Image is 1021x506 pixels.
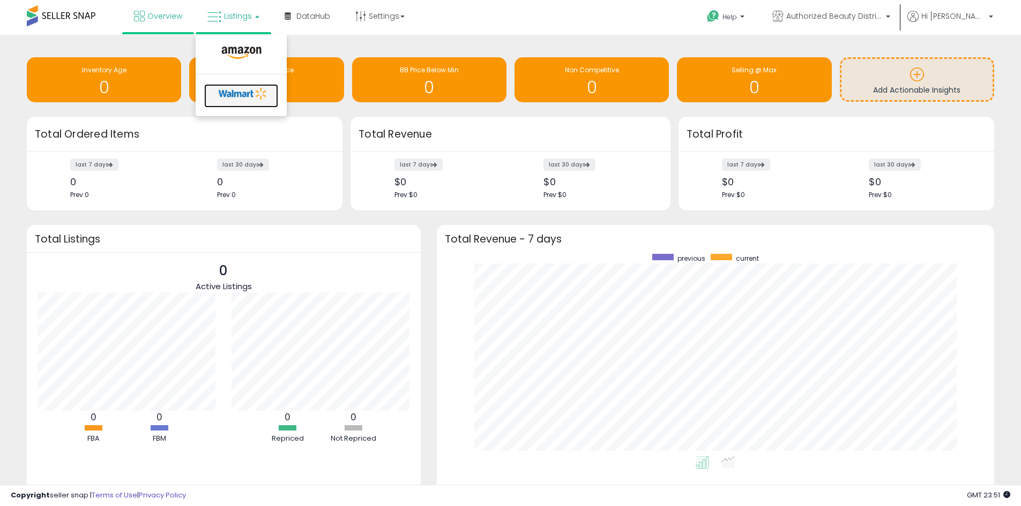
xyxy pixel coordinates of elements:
h3: Total Revenue [359,127,662,142]
div: Repriced [256,434,320,444]
a: Add Actionable Insights [841,59,993,100]
span: Non Competitive [565,65,619,74]
div: FBA [62,434,126,444]
span: Prev: $0 [543,190,567,199]
h3: Total Listings [35,235,413,243]
h1: 0 [195,79,338,96]
span: Listings [224,11,252,21]
span: Prev: 0 [217,190,236,199]
label: last 30 days [217,158,269,171]
h1: 0 [682,79,826,96]
span: Prev: 0 [70,190,89,199]
span: Overview [147,11,182,21]
label: last 30 days [869,158,921,171]
div: FBM [128,434,192,444]
b: 0 [156,411,162,424]
b: 0 [91,411,96,424]
label: last 7 days [722,158,770,171]
div: $0 [869,176,975,187]
p: 0 [196,261,252,281]
div: 0 [70,176,177,187]
a: Terms of Use [92,490,137,500]
label: last 30 days [543,158,595,171]
span: previous [677,254,705,263]
div: $0 [394,176,503,187]
span: Selling @ Max [732,65,777,74]
h1: 0 [32,79,176,96]
span: DataHub [296,11,330,21]
strong: Copyright [11,490,50,500]
i: Get Help [706,10,720,23]
h3: Total Ordered Items [35,127,334,142]
a: BB Price Below Min 0 [352,57,506,102]
span: Active Listings [196,281,252,292]
b: 0 [351,411,356,424]
b: 0 [285,411,290,424]
h1: 0 [520,79,664,96]
span: Authorized Beauty Distribution [786,11,883,21]
span: Inventory Age [82,65,126,74]
h3: Total Revenue - 7 days [445,235,986,243]
label: last 7 days [394,158,443,171]
span: 2025-10-9 23:51 GMT [967,490,1010,500]
a: Needs to Reprice 0 [189,57,344,102]
a: Inventory Age 0 [27,57,181,102]
span: Needs to Reprice [240,65,294,74]
span: Add Actionable Insights [873,85,960,95]
span: Prev: $0 [722,190,745,199]
span: Help [722,12,737,21]
span: BB Price Below Min [400,65,459,74]
a: Help [698,2,755,35]
div: Not Repriced [322,434,386,444]
span: Hi [PERSON_NAME] [921,11,986,21]
a: Selling @ Max 0 [677,57,831,102]
div: $0 [543,176,652,187]
a: Non Competitive 0 [515,57,669,102]
a: Hi [PERSON_NAME] [907,11,993,35]
h3: Total Profit [687,127,986,142]
span: Prev: $0 [394,190,418,199]
span: current [736,254,759,263]
label: last 7 days [70,158,118,171]
a: Privacy Policy [139,490,186,500]
h1: 0 [357,79,501,96]
div: $0 [722,176,829,187]
div: seller snap | | [11,490,186,501]
div: 0 [217,176,324,187]
span: Prev: $0 [869,190,892,199]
